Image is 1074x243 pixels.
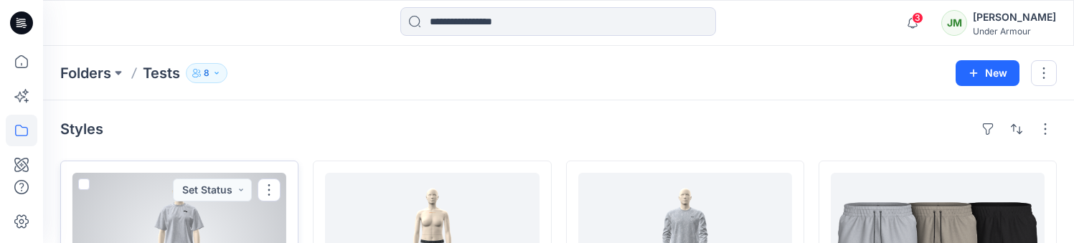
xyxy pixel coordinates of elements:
[186,63,227,83] button: 8
[941,10,967,36] div: JM
[973,9,1056,26] div: [PERSON_NAME]
[956,60,1019,86] button: New
[60,120,103,138] h4: Styles
[912,12,923,24] span: 3
[204,65,209,81] p: 8
[143,63,180,83] p: Tests
[973,26,1056,37] div: Under Armour
[60,63,111,83] a: Folders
